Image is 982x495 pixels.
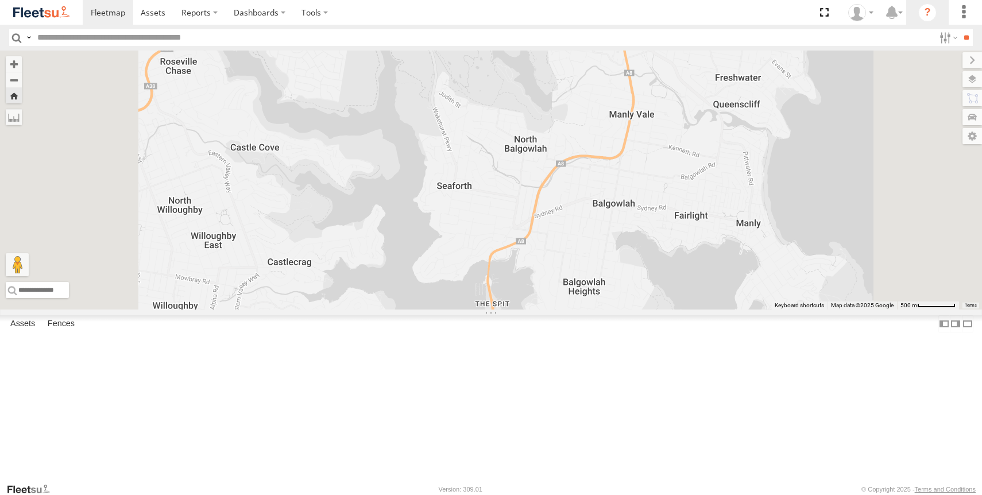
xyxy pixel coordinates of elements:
[6,56,22,72] button: Zoom in
[775,301,824,310] button: Keyboard shortcuts
[918,3,937,22] i: ?
[897,301,959,310] button: Map scale: 500 m per 63 pixels
[962,315,973,332] label: Hide Summary Table
[962,128,982,144] label: Map Settings
[915,486,976,493] a: Terms and Conditions
[935,29,960,46] label: Search Filter Options
[6,88,22,103] button: Zoom Home
[844,4,877,21] div: Katy Horvath
[24,29,33,46] label: Search Query
[900,302,917,308] span: 500 m
[11,5,71,20] img: fleetsu-logo-horizontal.svg
[42,316,80,332] label: Fences
[950,315,961,332] label: Dock Summary Table to the Right
[6,109,22,125] label: Measure
[831,302,894,308] span: Map data ©2025 Google
[6,484,59,495] a: Visit our Website
[439,486,482,493] div: Version: 309.01
[965,303,977,308] a: Terms (opens in new tab)
[861,486,976,493] div: © Copyright 2025 -
[5,316,41,332] label: Assets
[6,72,22,88] button: Zoom out
[938,315,950,332] label: Dock Summary Table to the Left
[6,253,29,276] button: Drag Pegman onto the map to open Street View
